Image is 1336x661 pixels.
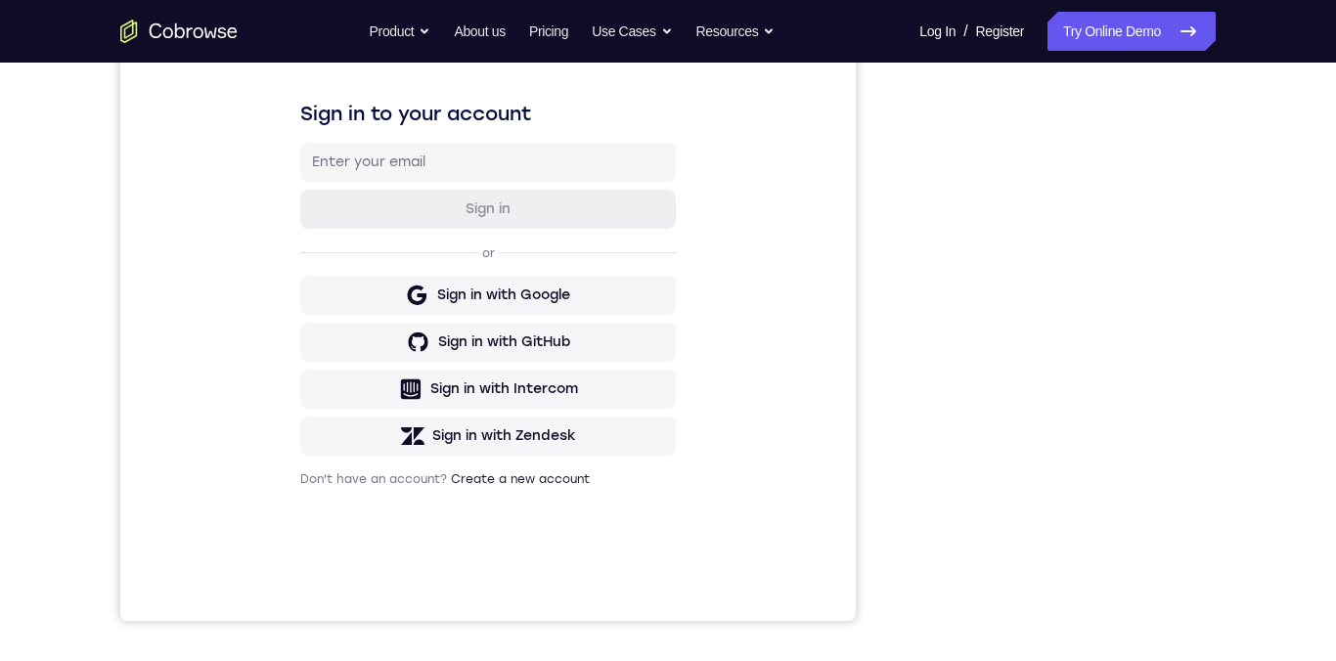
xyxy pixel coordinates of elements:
[1047,12,1216,51] a: Try Online Demo
[331,507,469,520] a: Create a new account
[529,12,568,51] a: Pricing
[192,187,544,206] input: Enter your email
[312,461,456,480] div: Sign in with Zendesk
[180,134,556,161] h1: Sign in to your account
[919,12,956,51] a: Log In
[592,12,672,51] button: Use Cases
[963,20,967,43] span: /
[317,320,450,339] div: Sign in with Google
[180,357,556,396] button: Sign in with GitHub
[120,20,238,43] a: Go to the home page
[310,414,458,433] div: Sign in with Intercom
[180,506,556,521] p: Don't have an account?
[180,404,556,443] button: Sign in with Intercom
[370,12,431,51] button: Product
[358,280,379,295] p: or
[180,451,556,490] button: Sign in with Zendesk
[696,12,776,51] button: Resources
[180,310,556,349] button: Sign in with Google
[180,224,556,263] button: Sign in
[318,367,450,386] div: Sign in with GitHub
[454,12,505,51] a: About us
[976,12,1024,51] a: Register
